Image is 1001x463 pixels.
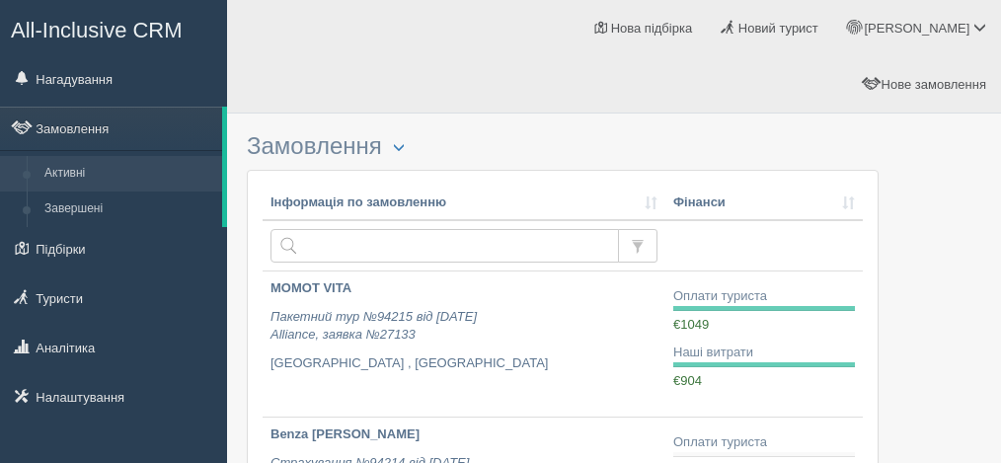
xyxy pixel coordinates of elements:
a: Нове замовлення [850,56,1001,113]
span: Нова підбірка [611,21,693,36]
div: Оплати туриста [673,433,855,452]
div: Наші витрати [673,344,855,362]
a: Фінанси [673,193,855,212]
a: Завершені [36,192,222,227]
span: Новий турист [738,21,818,36]
a: All-Inclusive CRM [1,1,226,55]
a: MOMOT VITA Пакетний тур №94215 від [DATE]Alliance, заявка №27133 [GEOGRAPHIC_DATA] , [GEOGRAPHIC_... [263,271,665,417]
span: €904 [673,373,702,388]
a: Активні [36,156,222,192]
div: Оплати туриста [673,287,855,306]
h3: Замовлення [247,133,879,160]
span: €1049 [673,317,709,332]
span: [PERSON_NAME] [864,21,969,36]
a: Інформація по замовленню [270,193,657,212]
p: [GEOGRAPHIC_DATA] , [GEOGRAPHIC_DATA] [270,354,657,373]
span: Нове замовлення [882,77,986,92]
i: Пакетний тур №94215 від [DATE] Alliance, заявка №27133 [270,309,477,343]
span: All-Inclusive CRM [11,18,183,42]
b: Benza [PERSON_NAME] [270,426,420,441]
b: MOMOT VITA [270,280,351,295]
input: Пошук за номером замовлення, ПІБ або паспортом туриста [270,229,619,263]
